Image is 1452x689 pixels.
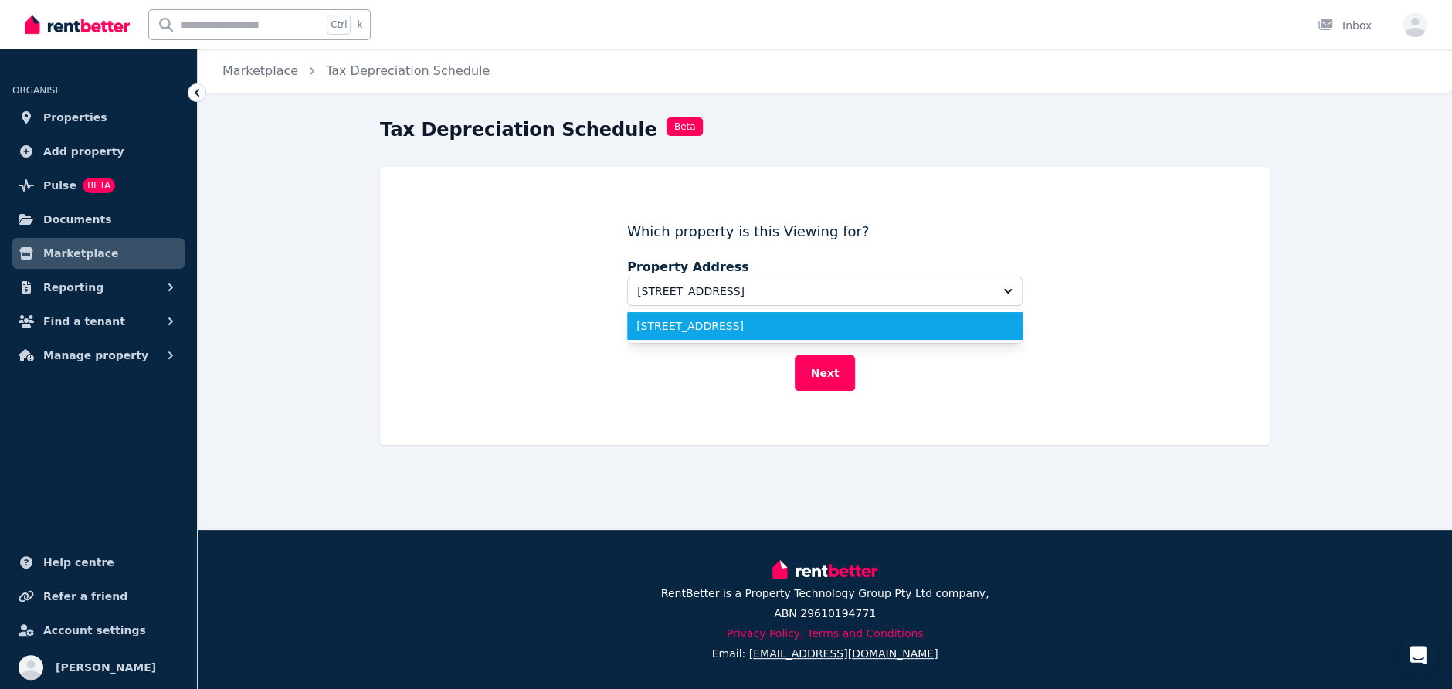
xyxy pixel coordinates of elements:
[12,306,185,337] button: Find a tenant
[43,176,76,195] span: Pulse
[12,136,185,167] a: Add property
[43,142,124,161] span: Add property
[12,102,185,133] a: Properties
[12,170,185,201] a: PulseBETA
[627,258,1023,277] label: Property Address
[1318,18,1372,33] div: Inbox
[12,547,185,578] a: Help centre
[326,63,490,78] a: Tax Depreciation Schedule
[56,658,156,677] span: [PERSON_NAME]
[43,210,112,229] span: Documents
[357,19,362,31] span: k
[637,283,991,299] span: [STREET_ADDRESS]
[12,581,185,612] a: Refer a friend
[12,238,185,269] a: Marketplace
[795,355,856,391] button: Next
[627,277,1023,306] button: [STREET_ADDRESS]
[12,204,185,235] a: Documents
[222,63,298,78] a: Marketplace
[198,49,508,93] nav: Breadcrumb
[1399,636,1437,674] div: Open Intercom Messenger
[43,621,146,640] span: Account settings
[774,606,876,621] p: ABN 29610194771
[12,615,185,646] a: Account settings
[25,13,130,36] img: RentBetter
[43,244,118,263] span: Marketplace
[12,272,185,303] button: Reporting
[627,221,1023,243] p: Which property is this Viewing for?
[43,312,125,331] span: Find a tenant
[83,178,115,193] span: BETA
[43,108,107,127] span: Properties
[667,117,704,136] span: Beta
[749,647,938,660] span: [EMAIL_ADDRESS][DOMAIN_NAME]
[43,346,148,365] span: Manage property
[772,558,877,581] img: RentBetter
[327,15,351,35] span: Ctrl
[43,587,127,606] span: Refer a friend
[712,646,938,661] p: Email:
[43,553,114,572] span: Help centre
[727,627,924,640] a: Privacy Policy, Terms and Conditions
[12,340,185,371] button: Manage property
[380,117,657,142] h1: Tax Depreciation Schedule
[661,585,989,601] p: RentBetter is a Property Technology Group Pty Ltd company,
[636,318,995,334] span: [STREET_ADDRESS]
[12,85,61,96] span: ORGANISE
[627,309,1023,343] ul: [STREET_ADDRESS]
[43,278,103,297] span: Reporting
